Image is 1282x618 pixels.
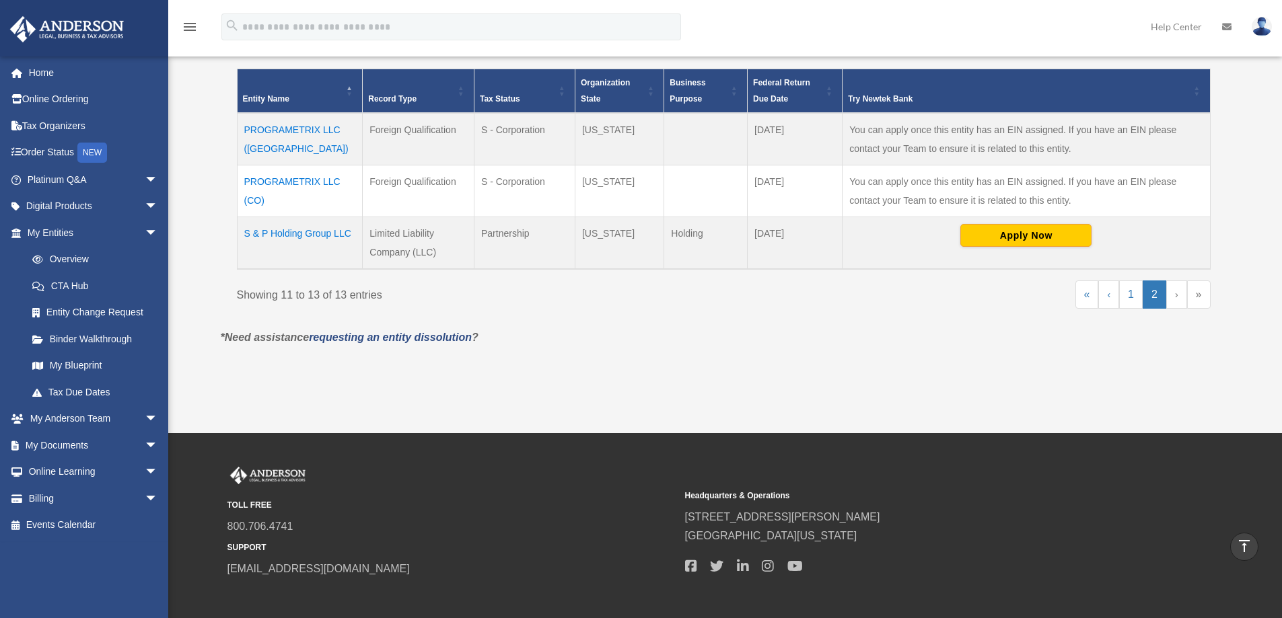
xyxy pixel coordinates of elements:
th: Tax Status: Activate to sort [474,69,575,114]
span: arrow_drop_down [145,459,172,486]
td: S - Corporation [474,113,575,165]
img: Anderson Advisors Platinum Portal [227,467,308,484]
i: vertical_align_top [1236,538,1252,554]
span: Record Type [368,94,417,104]
td: [DATE] [748,217,843,270]
td: Partnership [474,217,575,270]
a: Home [9,59,178,86]
a: Binder Walkthrough [19,325,172,352]
span: arrow_drop_down [145,193,172,221]
div: Try Newtek Bank [848,91,1189,107]
a: My Entitiesarrow_drop_down [9,219,172,246]
a: 800.706.4741 [227,520,293,532]
a: Last [1187,280,1211,309]
th: Organization State: Activate to sort [575,69,664,114]
em: *Need assistance ? [221,332,478,343]
i: menu [182,19,198,35]
th: Record Type: Activate to sort [363,69,474,114]
th: Try Newtek Bank : Activate to sort [843,69,1210,114]
a: Billingarrow_drop_down [9,485,178,512]
td: [DATE] [748,113,843,165]
small: SUPPORT [227,541,676,555]
span: arrow_drop_down [145,166,172,194]
a: Online Learningarrow_drop_down [9,459,178,486]
a: 2 [1143,280,1166,309]
a: Order StatusNEW [9,139,178,167]
a: Tax Organizers [9,112,178,139]
td: Limited Liability Company (LLC) [363,217,474,270]
td: S & P Holding Group LLC [237,217,363,270]
div: Showing 11 to 13 of 13 entries [237,280,714,305]
td: S - Corporation [474,165,575,217]
div: NEW [77,143,107,163]
small: TOLL FREE [227,498,676,512]
a: Events Calendar [9,512,178,539]
a: Previous [1098,280,1119,309]
a: Next [1166,280,1187,309]
a: requesting an entity dissolution [309,332,472,343]
th: Business Purpose: Activate to sort [664,69,748,114]
span: Federal Return Due Date [753,78,810,104]
a: Digital Productsarrow_drop_down [9,193,178,220]
th: Federal Return Due Date: Activate to sort [748,69,843,114]
a: Overview [19,246,165,273]
a: Online Ordering [9,86,178,113]
td: PROGRAMETRIX LLC ([GEOGRAPHIC_DATA]) [237,113,363,165]
span: Business Purpose [670,78,705,104]
span: arrow_drop_down [145,405,172,433]
span: Entity Name [243,94,289,104]
td: PROGRAMETRIX LLC (CO) [237,165,363,217]
td: Foreign Qualification [363,165,474,217]
a: My Documentsarrow_drop_down [9,432,178,459]
a: 1 [1119,280,1143,309]
td: You can apply once this entity has an EIN assigned. If you have an EIN please contact your Team t... [843,165,1210,217]
a: [EMAIL_ADDRESS][DOMAIN_NAME] [227,563,410,574]
span: arrow_drop_down [145,432,172,459]
td: [US_STATE] [575,165,664,217]
span: Organization State [581,78,630,104]
span: arrow_drop_down [145,485,172,512]
img: Anderson Advisors Platinum Portal [6,16,128,42]
a: Tax Due Dates [19,379,172,405]
a: My Blueprint [19,352,172,379]
td: [DATE] [748,165,843,217]
a: Platinum Q&Aarrow_drop_down [9,166,178,193]
a: First [1075,280,1099,309]
span: arrow_drop_down [145,219,172,247]
td: [US_STATE] [575,113,664,165]
i: search [225,18,240,33]
span: Tax Status [480,94,520,104]
a: Entity Change Request [19,299,172,326]
td: Holding [664,217,748,270]
a: menu [182,24,198,35]
a: CTA Hub [19,272,172,299]
small: Headquarters & Operations [685,489,1133,503]
a: vertical_align_top [1230,533,1258,561]
a: [GEOGRAPHIC_DATA][US_STATE] [685,530,857,541]
th: Entity Name: Activate to invert sorting [237,69,363,114]
a: [STREET_ADDRESS][PERSON_NAME] [685,511,880,523]
img: User Pic [1252,17,1272,36]
a: My Anderson Teamarrow_drop_down [9,405,178,432]
td: [US_STATE] [575,217,664,270]
td: You can apply once this entity has an EIN assigned. If you have an EIN please contact your Team t... [843,113,1210,165]
td: Foreign Qualification [363,113,474,165]
button: Apply Now [960,224,1092,247]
